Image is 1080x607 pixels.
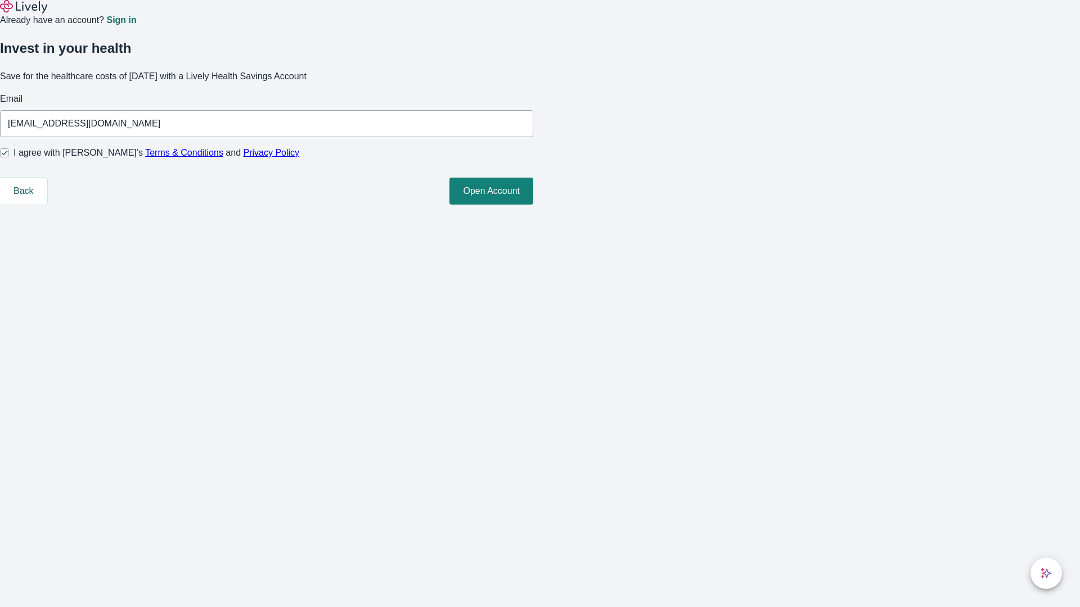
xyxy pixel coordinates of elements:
button: Open Account [449,178,533,205]
button: chat [1030,558,1062,589]
span: I agree with [PERSON_NAME]’s and [13,146,299,160]
a: Sign in [106,16,136,25]
svg: Lively AI Assistant [1041,568,1052,579]
a: Privacy Policy [244,148,300,157]
a: Terms & Conditions [145,148,223,157]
